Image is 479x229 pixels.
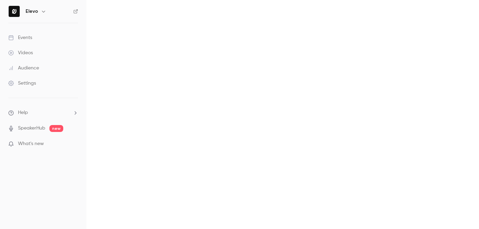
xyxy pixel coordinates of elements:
[18,109,28,116] span: Help
[8,80,36,87] div: Settings
[18,125,45,132] a: SpeakerHub
[8,109,78,116] li: help-dropdown-opener
[26,8,38,15] h6: Elevo
[18,140,44,147] span: What's new
[8,49,33,56] div: Videos
[8,65,39,71] div: Audience
[9,6,20,17] img: Elevo
[8,34,32,41] div: Events
[49,125,63,132] span: new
